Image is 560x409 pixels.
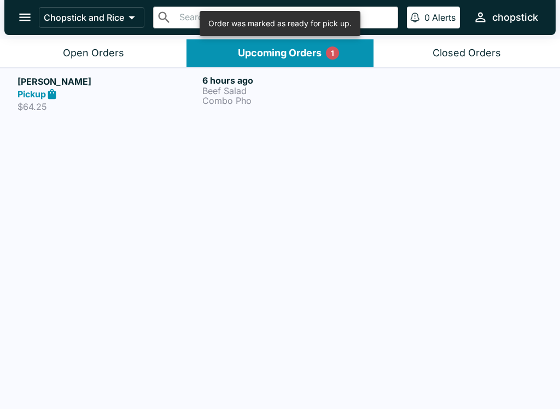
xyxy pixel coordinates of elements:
[469,5,542,29] button: chopstick
[202,75,383,86] h6: 6 hours ago
[202,86,383,96] p: Beef Salad
[208,14,352,33] div: Order was marked as ready for pick up.
[11,3,39,31] button: open drawer
[17,101,198,112] p: $64.25
[238,47,322,60] div: Upcoming Orders
[44,12,124,23] p: Chopstick and Rice
[176,10,393,25] input: Search orders by name or phone number
[331,48,334,59] p: 1
[202,96,383,106] p: Combo Pho
[17,75,198,88] h5: [PERSON_NAME]
[63,47,124,60] div: Open Orders
[39,7,144,28] button: Chopstick and Rice
[424,12,430,23] p: 0
[17,89,46,100] strong: Pickup
[432,12,456,23] p: Alerts
[433,47,501,60] div: Closed Orders
[492,11,538,24] div: chopstick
